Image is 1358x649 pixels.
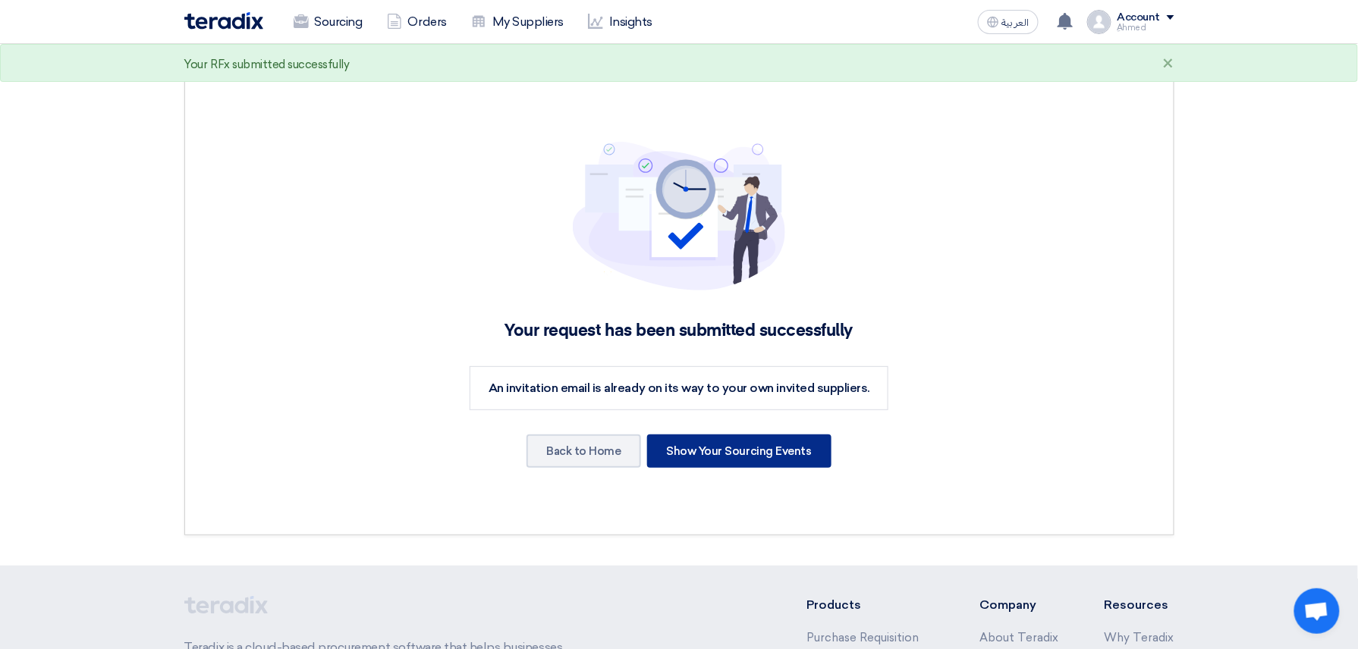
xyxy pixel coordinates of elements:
[806,631,919,644] a: Purchase Requisition
[281,5,375,39] a: Sourcing
[1118,11,1161,24] div: Account
[375,5,459,39] a: Orders
[1087,10,1111,34] img: profile_test.png
[1118,24,1174,32] div: ِAhmed
[1163,55,1174,74] div: ×
[573,142,785,290] img: project-submitted.svg
[980,631,1059,644] a: About Teradix
[184,12,263,30] img: Teradix logo
[806,596,935,614] li: Products
[978,10,1039,34] button: العربية
[1105,596,1174,614] li: Resources
[249,321,1110,342] h2: Your request has been submitted successfully
[459,5,576,39] a: My Suppliers
[527,434,640,468] div: Back to Home
[1002,17,1030,28] span: العربية
[980,596,1059,614] li: Company
[489,381,869,395] span: An invitation email is already on its way to your own invited suppliers.
[576,5,665,39] a: Insights
[1294,588,1340,634] div: Open chat
[647,434,831,468] div: Show Your Sourcing Events
[1105,631,1174,644] a: Why Teradix
[184,56,350,74] div: Your RFx submitted successfully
